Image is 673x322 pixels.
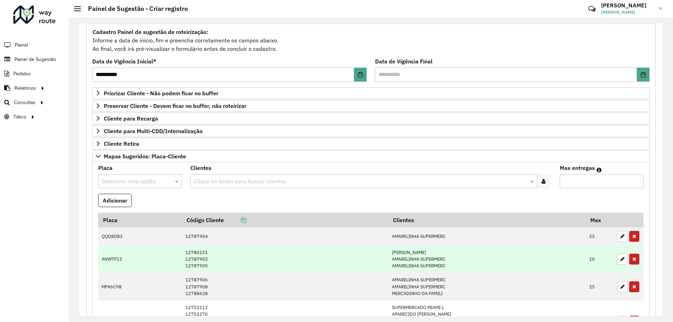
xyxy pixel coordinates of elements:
[182,213,388,227] th: Código Cliente
[104,116,158,121] span: Cliente para Recarga
[14,84,36,92] span: Relatórios
[104,141,139,146] span: Cliente Retira
[190,164,211,172] label: Clientes
[388,213,585,227] th: Clientes
[586,273,614,301] td: 25
[92,125,650,137] a: Cliente para Multi-CDD/Internalização
[15,41,28,49] span: Painel
[104,90,218,96] span: Priorizar Cliente - Não podem ficar no buffer
[98,273,182,301] td: MFK6C98
[92,100,650,112] a: Preservar Cliente - Devem ficar no buffer, não roteirizar
[104,103,246,109] span: Preservar Cliente - Devem ficar no buffer, não roteirizar
[104,128,203,134] span: Cliente para Multi-CDD/Internalização
[93,28,208,35] strong: Cadastro Painel de sugestão de roteirização:
[601,9,654,15] span: [PERSON_NAME]
[13,113,26,121] span: Tático
[182,245,388,273] td: 12780151 12787902 12787905
[98,194,132,207] button: Adicionar
[98,213,182,227] th: Placa
[584,1,599,16] a: Contato Rápido
[13,70,31,77] span: Pedidos
[586,227,614,246] td: 25
[182,273,388,301] td: 12787906 12787908 12788628
[14,99,35,106] span: Consultas
[637,68,650,82] button: Choose Date
[597,167,601,173] em: Máximo de clientes que serão colocados na mesma rota com os clientes informados
[98,245,182,273] td: ANW7F15
[92,112,650,124] a: Cliente para Recarga
[92,27,650,53] div: Informe a data de inicio, fim e preencha corretamente os campos abaixo. Ao final, você irá pré-vi...
[388,245,585,273] td: [PERSON_NAME] AMARELINHA SUPERMERC AMARELINHA SUPERMERC
[14,56,56,63] span: Painel de Sugestão
[81,5,188,13] h2: Painel de Sugestão - Criar registro
[92,138,650,150] a: Cliente Retira
[98,164,113,172] label: Placa
[375,57,433,66] label: Data de Vigência Final
[586,245,614,273] td: 10
[98,227,182,246] td: QQD8D83
[388,227,585,246] td: AMARELINHA SUPERMERC
[92,150,650,162] a: Mapas Sugeridos: Placa-Cliente
[92,57,156,66] label: Data de Vigência Inicial
[601,2,654,9] h3: [PERSON_NAME]
[388,273,585,301] td: AMARELINHA SUPERMERC AMARELINHA SUPERMERC MERCADINHO DA FAMILI
[354,68,367,82] button: Choose Date
[182,227,388,246] td: 12787904
[92,87,650,99] a: Priorizar Cliente - Não podem ficar no buffer
[560,164,595,172] label: Max entregas
[224,217,246,224] a: Copiar
[104,153,186,159] span: Mapas Sugeridos: Placa-Cliente
[586,213,614,227] th: Max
